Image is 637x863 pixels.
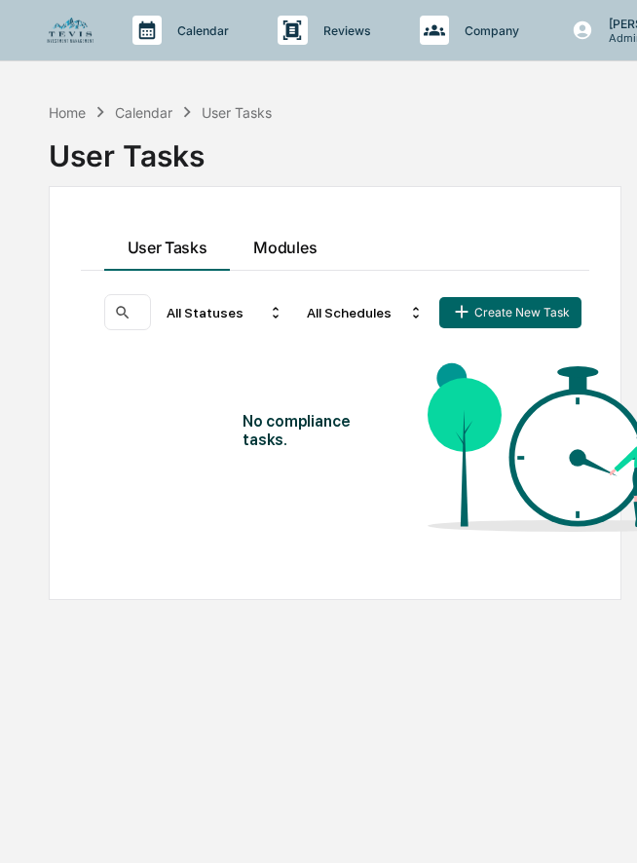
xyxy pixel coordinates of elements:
[49,123,622,173] div: User Tasks
[19,22,35,38] div: 🔎
[104,218,231,271] button: User Tasks
[202,104,272,121] div: User Tasks
[449,23,529,38] p: Company
[194,68,236,83] span: Pylon
[137,67,236,83] a: Powered byPylon
[49,104,86,121] div: Home
[12,13,131,48] a: 🔎Data Lookup
[115,104,172,121] div: Calendar
[308,23,381,38] p: Reviews
[47,18,94,44] img: logo
[243,412,381,449] div: No compliance tasks.
[39,20,123,40] span: Data Lookup
[162,23,239,38] p: Calendar
[299,297,431,328] div: All Schedules
[230,218,340,271] button: Modules
[159,297,291,328] div: All Statuses
[439,297,581,328] button: Create New Task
